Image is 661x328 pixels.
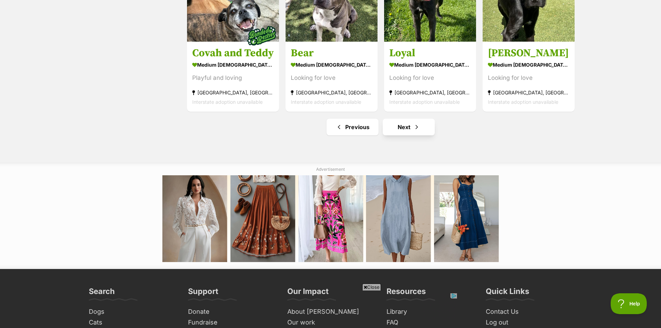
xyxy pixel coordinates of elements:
h3: Loyal [389,47,471,60]
div: Looking for love [488,73,569,83]
a: Fundraise [185,317,278,328]
img: bonded besties [244,18,279,53]
h3: Quick Links [486,286,529,300]
a: Contact Us [483,306,575,317]
a: Cats [86,317,178,328]
div: [GEOGRAPHIC_DATA], [GEOGRAPHIC_DATA] [291,88,372,97]
div: medium [DEMOGRAPHIC_DATA] Dog [192,60,274,70]
iframe: Advertisement [204,293,457,325]
a: Loyal medium [DEMOGRAPHIC_DATA] Dog Looking for love [GEOGRAPHIC_DATA], [GEOGRAPHIC_DATA] Interst... [384,41,476,112]
nav: Pagination [186,119,575,135]
div: medium [DEMOGRAPHIC_DATA] Dog [488,60,569,70]
div: [GEOGRAPHIC_DATA], [GEOGRAPHIC_DATA] [192,88,274,97]
a: Bear medium [DEMOGRAPHIC_DATA] Dog Looking for love [GEOGRAPHIC_DATA], [GEOGRAPHIC_DATA] Intersta... [286,41,378,112]
h3: Support [188,286,218,300]
div: Looking for love [389,73,471,83]
iframe: Help Scout Beacon - Open [611,293,647,314]
div: Playful and loving [192,73,274,83]
div: Looking for love [291,73,372,83]
a: [PERSON_NAME] medium [DEMOGRAPHIC_DATA] Dog Looking for love [GEOGRAPHIC_DATA], [GEOGRAPHIC_DATA]... [483,41,575,112]
span: Close [362,284,381,291]
iframe: Advertisement [162,175,499,262]
h3: Covah and Teddy [192,47,274,60]
h3: [PERSON_NAME] [488,47,569,60]
span: Interstate adoption unavailable [488,99,558,105]
a: Previous page [327,119,379,135]
span: Interstate adoption unavailable [192,99,263,105]
a: Donate [185,306,278,317]
h3: Bear [291,47,372,60]
div: medium [DEMOGRAPHIC_DATA] Dog [291,60,372,70]
h3: Our Impact [287,286,329,300]
a: Log out [483,317,575,328]
div: [GEOGRAPHIC_DATA], [GEOGRAPHIC_DATA] [389,88,471,97]
a: Next page [383,119,435,135]
a: Covah and Teddy medium [DEMOGRAPHIC_DATA] Dog Playful and loving [GEOGRAPHIC_DATA], [GEOGRAPHIC_D... [187,41,279,112]
h3: Resources [387,286,426,300]
span: Interstate adoption unavailable [389,99,460,105]
span: Interstate adoption unavailable [291,99,361,105]
div: medium [DEMOGRAPHIC_DATA] Dog [389,60,471,70]
a: Dogs [86,306,178,317]
h3: Search [89,286,115,300]
div: [GEOGRAPHIC_DATA], [GEOGRAPHIC_DATA] [488,88,569,97]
